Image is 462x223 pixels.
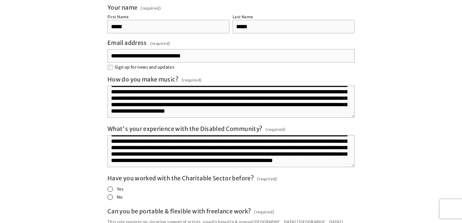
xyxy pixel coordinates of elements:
[115,64,174,70] span: Sign up for news and updates
[117,186,124,192] span: Yes
[117,194,123,200] span: No
[265,125,286,134] span: (required)
[107,175,254,182] span: Have you worked with the Charitable Sector before?
[254,208,274,216] span: (required)
[107,65,113,70] input: Sign up for news and updates
[141,6,161,10] span: (required)
[107,14,129,19] div: First Name
[182,76,202,84] span: (required)
[107,125,262,133] span: What's your experience with the Disabled Community?
[257,175,277,183] span: (required)
[107,208,251,215] span: Can you be portable & flexible with freelance work?
[107,39,147,47] span: Email address
[150,39,170,48] span: (required)
[107,76,178,83] span: How do you make music?
[233,14,253,19] div: Last Name
[107,4,137,11] span: Your name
